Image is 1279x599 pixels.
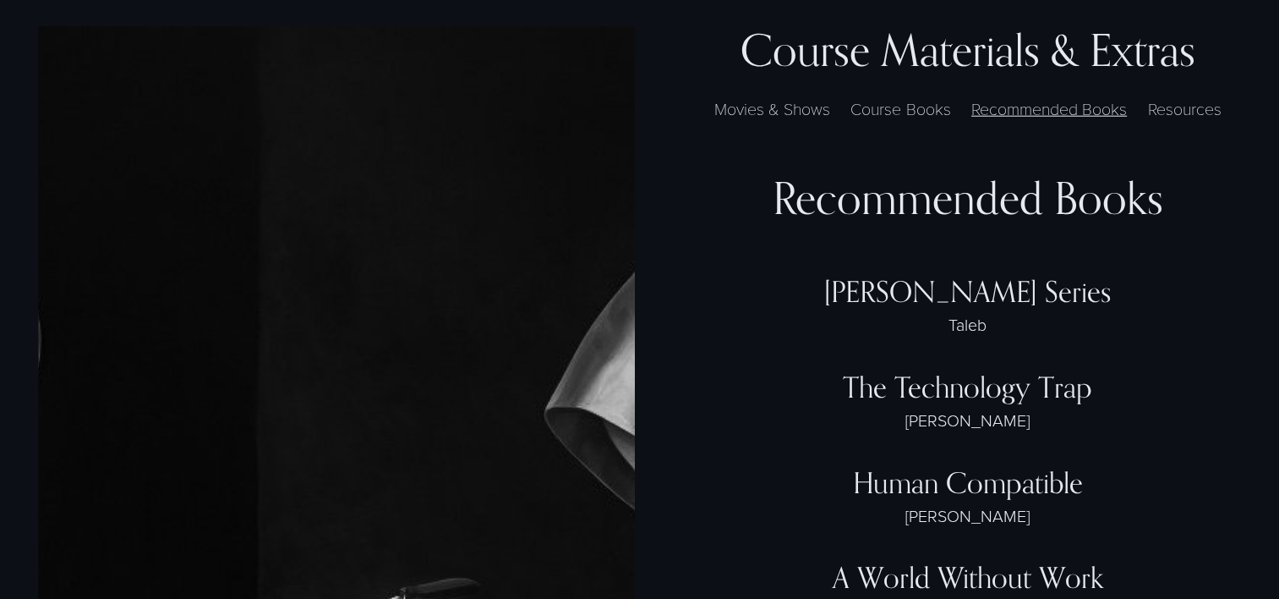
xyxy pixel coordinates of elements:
[695,26,1241,75] h3: Course Materials & Extras
[695,465,1241,500] div: Human Compatible
[1140,96,1230,121] label: Resources
[695,560,1241,595] div: A World Without Work
[963,96,1135,121] label: Recommended Books
[695,172,1241,225] div: Recommended Books
[843,96,959,121] label: Course Books
[695,274,1241,309] div: [PERSON_NAME] Series
[695,409,1241,431] div: [PERSON_NAME]
[695,504,1241,527] div: [PERSON_NAME]
[706,96,839,121] label: Movies & Shows
[695,313,1241,336] div: Taleb
[695,370,1241,404] div: The Technology Trap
